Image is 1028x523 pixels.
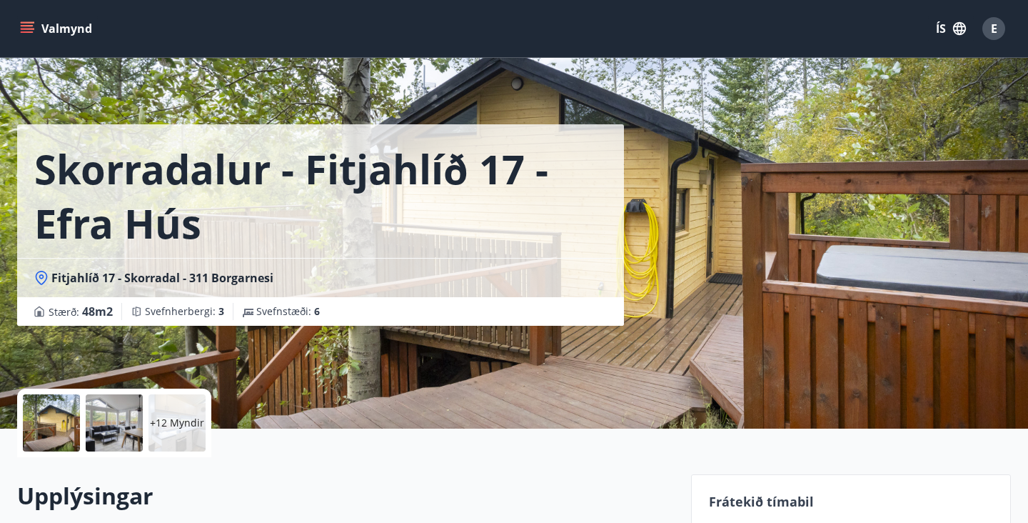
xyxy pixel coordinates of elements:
button: ÍS [928,16,974,41]
button: menu [17,16,98,41]
span: Svefnherbergi : [145,304,224,319]
span: Fitjahlíð 17 - Skorradal - 311 Borgarnesi [51,270,273,286]
span: Svefnstæði : [256,304,320,319]
button: E [977,11,1011,46]
p: +12 Myndir [150,416,204,430]
span: E [991,21,997,36]
h2: Upplýsingar [17,480,674,512]
span: 3 [218,304,224,318]
span: 48 m2 [82,304,113,319]
span: Stærð : [49,303,113,320]
h1: Skorradalur - Fitjahlíð 17 - Efra hús [34,141,607,250]
span: 6 [314,304,320,318]
p: Frátekið tímabil [709,492,993,511]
